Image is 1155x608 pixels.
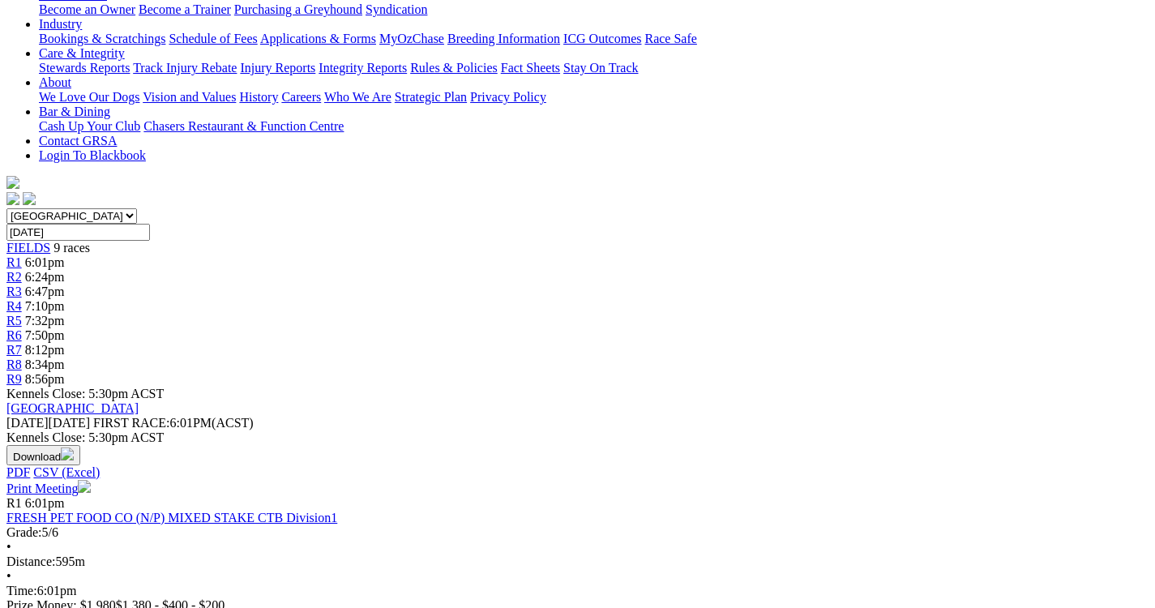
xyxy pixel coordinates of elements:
[6,224,150,241] input: Select date
[6,525,1149,540] div: 5/6
[39,2,135,16] a: Become an Owner
[139,2,231,16] a: Become a Trainer
[6,387,164,400] span: Kennels Close: 5:30pm ACST
[39,90,139,104] a: We Love Our Dogs
[319,61,407,75] a: Integrity Reports
[240,61,315,75] a: Injury Reports
[6,372,22,386] a: R9
[470,90,546,104] a: Privacy Policy
[25,372,65,386] span: 8:56pm
[6,569,11,583] span: •
[239,90,278,104] a: History
[324,90,391,104] a: Who We Are
[39,61,130,75] a: Stewards Reports
[6,540,11,554] span: •
[6,445,80,465] button: Download
[25,328,65,342] span: 7:50pm
[78,480,91,493] img: printer.svg
[169,32,257,45] a: Schedule of Fees
[39,32,1149,46] div: Industry
[6,358,22,371] a: R8
[6,554,55,568] span: Distance:
[6,416,49,430] span: [DATE]
[143,119,344,133] a: Chasers Restaurant & Function Centre
[61,447,74,460] img: download.svg
[281,90,321,104] a: Careers
[25,255,65,269] span: 6:01pm
[6,314,22,328] a: R5
[143,90,236,104] a: Vision and Values
[25,343,65,357] span: 8:12pm
[395,90,467,104] a: Strategic Plan
[6,328,22,342] a: R6
[563,61,638,75] a: Stay On Track
[234,2,362,16] a: Purchasing a Greyhound
[6,241,50,255] a: FIELDS
[379,32,444,45] a: MyOzChase
[6,285,22,298] a: R3
[6,192,19,205] img: facebook.svg
[6,270,22,284] a: R2
[6,482,91,495] a: Print Meeting
[366,2,427,16] a: Syndication
[6,496,22,510] span: R1
[6,430,1149,445] div: Kennels Close: 5:30pm ACST
[25,299,65,313] span: 7:10pm
[410,61,498,75] a: Rules & Policies
[39,32,165,45] a: Bookings & Scratchings
[6,255,22,269] a: R1
[39,105,110,118] a: Bar & Dining
[501,61,560,75] a: Fact Sheets
[6,584,1149,598] div: 6:01pm
[39,75,71,89] a: About
[39,17,82,31] a: Industry
[6,416,90,430] span: [DATE]
[39,119,1149,134] div: Bar & Dining
[33,465,100,479] a: CSV (Excel)
[6,465,30,479] a: PDF
[25,358,65,371] span: 8:34pm
[25,496,65,510] span: 6:01pm
[39,90,1149,105] div: About
[25,270,65,284] span: 6:24pm
[133,61,237,75] a: Track Injury Rebate
[39,2,1149,17] div: Get Involved
[93,416,254,430] span: 6:01PM(ACST)
[93,416,169,430] span: FIRST RACE:
[39,61,1149,75] div: Care & Integrity
[447,32,560,45] a: Breeding Information
[6,299,22,313] a: R4
[644,32,696,45] a: Race Safe
[563,32,641,45] a: ICG Outcomes
[53,241,90,255] span: 9 races
[39,119,140,133] a: Cash Up Your Club
[6,401,139,415] a: [GEOGRAPHIC_DATA]
[25,314,65,328] span: 7:32pm
[260,32,376,45] a: Applications & Forms
[6,584,37,597] span: Time:
[39,134,117,148] a: Contact GRSA
[6,343,22,357] a: R7
[25,285,65,298] span: 6:47pm
[23,192,36,205] img: twitter.svg
[39,46,125,60] a: Care & Integrity
[6,176,19,189] img: logo-grsa-white.png
[6,465,1149,480] div: Download
[6,511,337,525] a: FRESH PET FOOD CO (N/P) MIXED STAKE CTB Division1
[39,148,146,162] a: Login To Blackbook
[6,554,1149,569] div: 595m
[6,525,42,539] span: Grade:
